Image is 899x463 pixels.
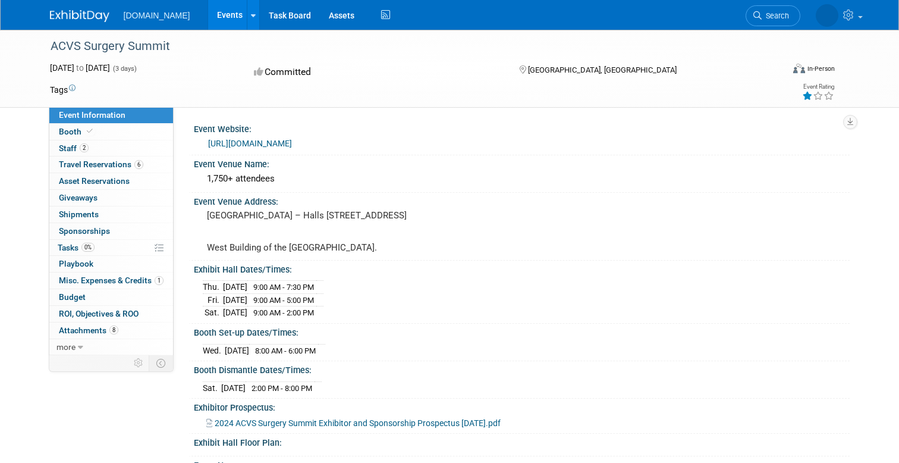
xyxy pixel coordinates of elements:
[253,283,314,292] span: 9:00 AM - 7:30 PM
[59,110,125,120] span: Event Information
[109,326,118,334] span: 8
[223,281,247,294] td: [DATE]
[59,143,89,153] span: Staff
[50,84,76,96] td: Tags
[255,346,316,355] span: 8:00 AM - 6:00 PM
[49,157,173,173] a: Travel Reservations6
[49,124,173,140] a: Booth
[253,296,314,305] span: 9:00 AM - 5:00 PM
[149,355,173,371] td: Toggle Event Tabs
[124,11,190,20] span: [DOMAIN_NAME]
[203,170,841,188] div: 1,750+ attendees
[802,84,834,90] div: Event Rating
[49,140,173,157] a: Staff2
[225,344,249,356] td: [DATE]
[49,190,173,206] a: Giveaways
[50,10,109,22] img: ExhibitDay
[58,243,95,252] span: Tasks
[49,223,173,239] a: Sponsorships
[203,281,223,294] td: Thu.
[49,323,173,339] a: Attachments8
[203,381,221,394] td: Sat.
[194,193,850,208] div: Event Venue Address:
[194,324,850,339] div: Booth Set-up Dates/Times:
[59,292,86,302] span: Budget
[49,339,173,355] a: more
[252,384,312,393] span: 2:00 PM - 8:00 PM
[207,210,454,253] pre: [GEOGRAPHIC_DATA] – Halls [STREET_ADDRESS] West Building of the [GEOGRAPHIC_DATA].
[87,128,93,134] i: Booth reservation complete
[59,159,143,169] span: Travel Reservations
[59,259,93,268] span: Playbook
[194,361,850,376] div: Booth Dismantle Dates/Times:
[49,306,173,322] a: ROI, Objectives & ROO
[49,273,173,289] a: Misc. Expenses & Credits1
[112,65,137,73] span: (3 days)
[203,293,223,306] td: Fri.
[49,173,173,189] a: Asset Reservations
[49,207,173,223] a: Shipments
[134,160,143,169] span: 6
[49,289,173,305] a: Budget
[59,193,98,202] span: Giveaways
[59,209,99,219] span: Shipments
[46,36,768,57] div: ACVS Surgery Summit
[206,418,501,428] a: 2024 ACVS Surgery Summit Exhibitor and Sponsorship Prospectus [DATE].pdf
[50,63,110,73] span: [DATE] [DATE]
[250,62,500,83] div: Committed
[215,418,501,428] span: 2024 ACVS Surgery Summit Exhibitor and Sponsorship Prospectus [DATE].pdf
[762,11,789,20] span: Search
[80,143,89,152] span: 2
[253,308,314,317] span: 9:00 AM - 2:00 PM
[194,155,850,170] div: Event Venue Name:
[793,64,805,73] img: Format-Inperson.png
[81,243,95,252] span: 0%
[59,127,95,136] span: Booth
[49,256,173,272] a: Playbook
[528,65,677,74] span: [GEOGRAPHIC_DATA], [GEOGRAPHIC_DATA]
[155,276,164,285] span: 1
[194,399,850,414] div: Exhibitor Prospectus:
[59,276,164,285] span: Misc. Expenses & Credits
[203,344,225,356] td: Wed.
[223,293,247,306] td: [DATE]
[49,240,173,256] a: Tasks0%
[74,63,86,73] span: to
[49,107,173,123] a: Event Information
[208,139,292,148] a: [URL][DOMAIN_NAME]
[59,226,110,236] span: Sponsorships
[719,62,835,80] div: Event Format
[59,326,118,335] span: Attachments
[816,4,838,27] img: Lucas Smith
[128,355,149,371] td: Personalize Event Tab Strip
[746,5,800,26] a: Search
[194,120,850,135] div: Event Website:
[56,342,76,352] span: more
[194,434,850,449] div: Exhibit Hall Floor Plan:
[807,64,835,73] div: In-Person
[221,381,246,394] td: [DATE]
[59,176,130,186] span: Asset Reservations
[59,309,139,318] span: ROI, Objectives & ROO
[203,306,223,319] td: Sat.
[194,261,850,276] div: Exhibit Hall Dates/Times:
[223,306,247,319] td: [DATE]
